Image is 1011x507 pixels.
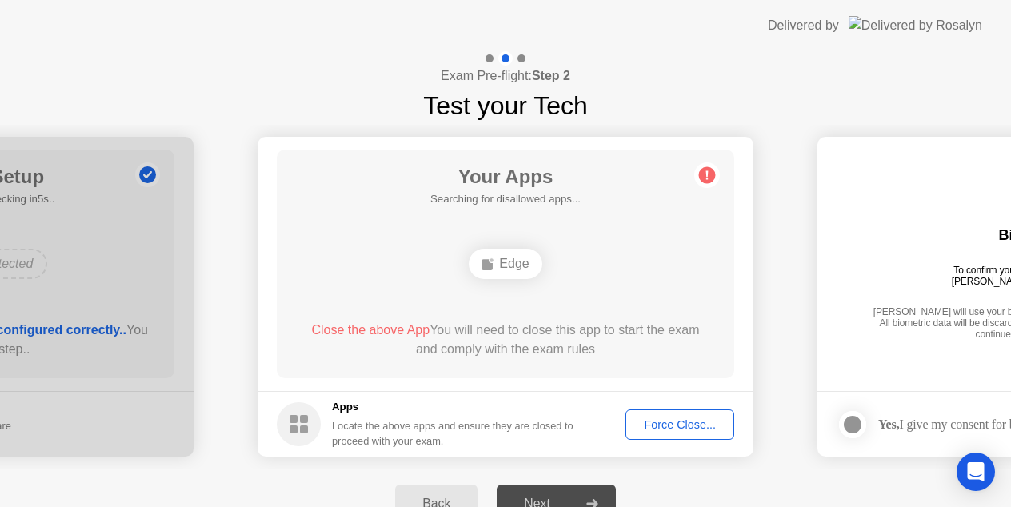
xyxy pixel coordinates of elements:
div: Force Close... [631,418,729,431]
h5: Apps [332,399,574,415]
h4: Exam Pre-flight: [441,66,570,86]
img: Delivered by Rosalyn [849,16,982,34]
div: Edge [469,249,541,279]
b: Step 2 [532,69,570,82]
span: Close the above App [311,323,430,337]
div: Delivered by [768,16,839,35]
h5: Searching for disallowed apps... [430,191,581,207]
div: Locate the above apps and ensure they are closed to proceed with your exam. [332,418,574,449]
h1: Your Apps [430,162,581,191]
strong: Yes, [878,417,899,431]
div: Open Intercom Messenger [957,453,995,491]
button: Force Close... [625,409,734,440]
h1: Test your Tech [423,86,588,125]
div: You will need to close this app to start the exam and comply with the exam rules [300,321,712,359]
